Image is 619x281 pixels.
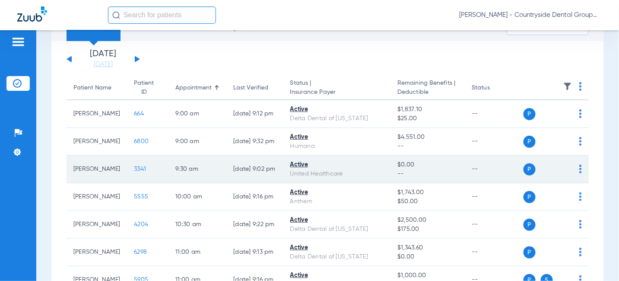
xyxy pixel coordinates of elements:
td: -- [465,211,524,239]
div: Anthem [290,197,384,206]
td: -- [465,239,524,266]
div: Appointment [175,83,219,93]
td: [PERSON_NAME] [67,239,127,266]
span: 6800 [134,138,149,144]
img: group-dot-blue.svg [579,220,582,229]
div: Delta Dental of [US_STATE] [290,114,384,123]
div: Patient Name [73,83,111,93]
div: Appointment [175,83,212,93]
td: 9:00 AM [168,100,226,128]
td: 9:00 AM [168,128,226,156]
td: -- [465,100,524,128]
td: [PERSON_NAME] [67,128,127,156]
span: $1,000.00 [397,271,458,280]
img: group-dot-blue.svg [579,248,582,256]
td: [PERSON_NAME] [67,183,127,211]
span: -- [397,169,458,179]
span: P [524,108,536,120]
span: P [524,163,536,176]
li: [DATE] [77,50,129,69]
img: group-dot-blue.svg [579,192,582,201]
span: -- [397,142,458,151]
th: Status [465,76,524,100]
img: group-dot-blue.svg [579,165,582,173]
span: P [524,191,536,203]
div: Active [290,271,384,280]
span: Deductible [397,88,458,97]
img: Zuub Logo [17,6,47,22]
span: [PERSON_NAME] - Countryside Dental Group [459,11,602,19]
th: Status | [283,76,391,100]
div: Active [290,160,384,169]
td: [DATE] 9:32 PM [226,128,283,156]
span: $25.00 [397,114,458,123]
td: -- [465,183,524,211]
td: [PERSON_NAME] [67,211,127,239]
div: Active [290,243,384,252]
span: $175.00 [397,225,458,234]
img: Search Icon [112,11,120,19]
span: P [524,246,536,259]
span: 3341 [134,166,146,172]
div: Patient ID [134,79,162,97]
div: Humana [290,142,384,151]
td: [PERSON_NAME] [67,100,127,128]
div: Last Verified [233,83,268,93]
span: $1,343.60 [397,243,458,252]
th: Remaining Benefits | [390,76,465,100]
td: [DATE] 9:12 PM [226,100,283,128]
span: 5555 [134,194,148,200]
span: $0.00 [397,252,458,262]
a: [DATE] [77,60,129,69]
div: Active [290,188,384,197]
td: [DATE] 9:02 PM [226,156,283,183]
div: Active [290,105,384,114]
td: 9:30 AM [168,156,226,183]
td: 10:00 AM [168,183,226,211]
div: Delta Dental of [US_STATE] [290,225,384,234]
span: P [524,136,536,148]
img: group-dot-blue.svg [579,109,582,118]
td: [DATE] 9:13 PM [226,239,283,266]
span: $2,500.00 [397,216,458,225]
input: Search for patients [108,6,216,24]
img: hamburger-icon [11,37,25,47]
span: 6298 [134,249,147,255]
img: group-dot-blue.svg [579,82,582,91]
span: $1,743.00 [397,188,458,197]
div: Active [290,216,384,225]
div: Last Verified [233,83,276,93]
img: group-dot-blue.svg [579,137,582,146]
div: Delta Dental of [US_STATE] [290,252,384,262]
span: Insurance Payer [290,88,384,97]
span: 4204 [134,221,148,227]
div: Patient ID [134,79,154,97]
span: P [524,219,536,231]
td: -- [465,156,524,183]
td: 11:00 AM [168,239,226,266]
td: 10:30 AM [168,211,226,239]
div: United Healthcare [290,169,384,179]
td: [DATE] 9:22 PM [226,211,283,239]
span: $0.00 [397,160,458,169]
div: Patient Name [73,83,120,93]
td: -- [465,128,524,156]
td: [PERSON_NAME] [67,156,127,183]
span: $4,551.00 [397,133,458,142]
img: filter.svg [563,82,572,91]
span: 664 [134,111,144,117]
td: [DATE] 9:16 PM [226,183,283,211]
span: $1,837.10 [397,105,458,114]
div: Active [290,133,384,142]
span: $50.00 [397,197,458,206]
